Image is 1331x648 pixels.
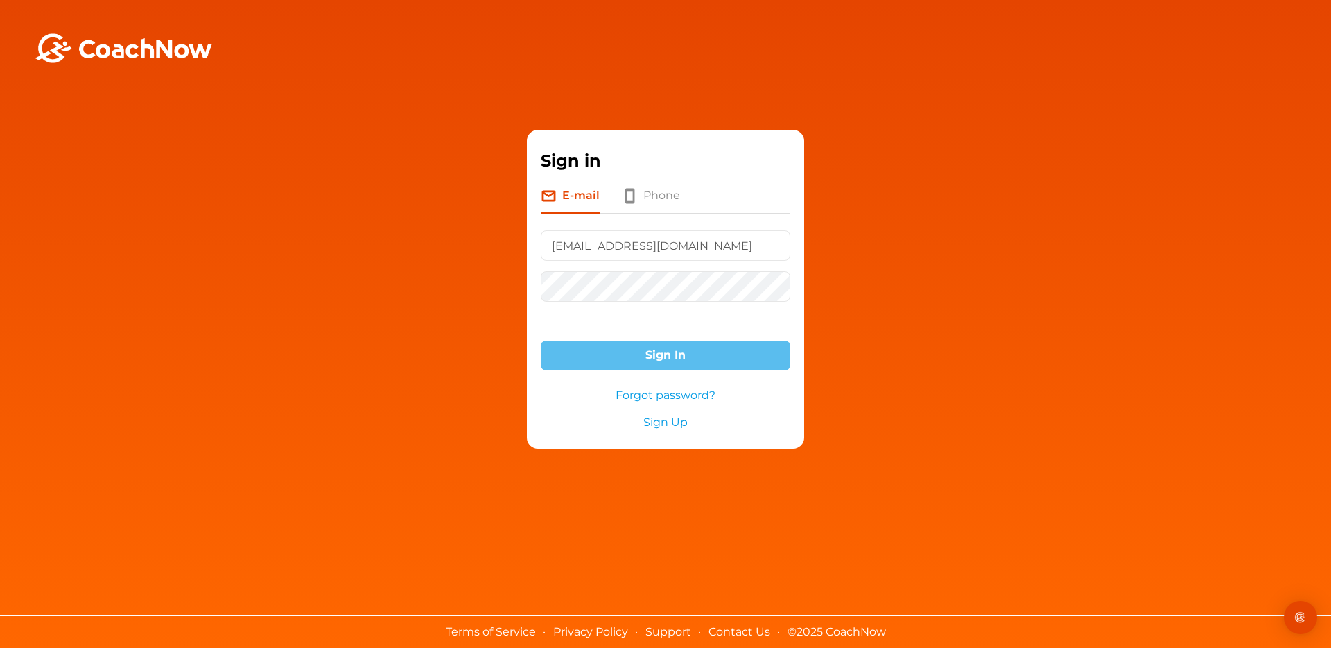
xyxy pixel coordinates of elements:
[541,187,600,214] li: E-mail
[541,230,790,261] input: E-mail
[645,625,691,638] a: Support
[622,187,680,214] li: Phone
[553,625,628,638] a: Privacy Policy
[708,625,770,638] a: Contact Us
[541,341,790,370] button: Sign In
[541,414,790,430] a: Sign Up
[1284,601,1317,634] div: Open Intercom Messenger
[781,616,893,638] span: © 2025 CoachNow
[33,33,214,63] img: BwLJSsUCoWCh5upNqxVrqldRgqLPVwmV24tXu5FoVAoFEpwwqQ3VIfuoInZCoVCoTD4vwADAC3ZFMkVEQFDAAAAAElFTkSuQmCC
[446,625,536,638] a: Terms of Service
[541,387,790,403] a: Forgot password?
[541,148,790,173] div: Sign in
